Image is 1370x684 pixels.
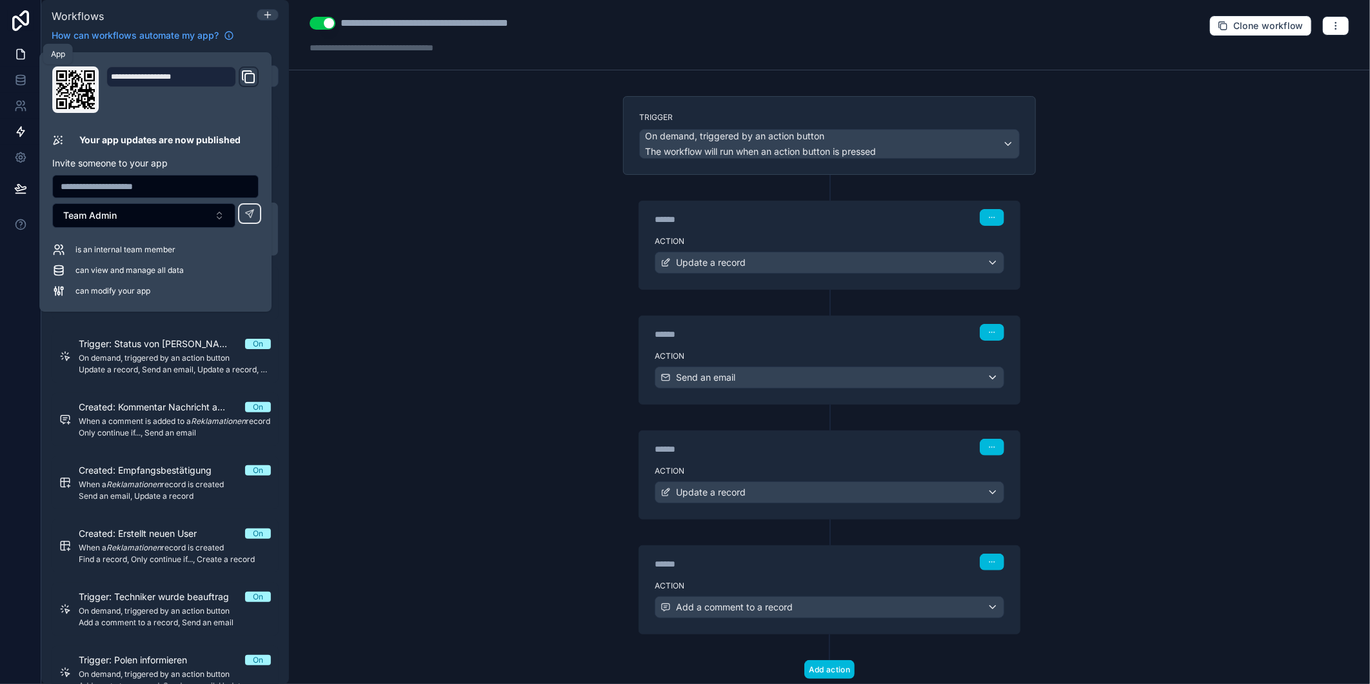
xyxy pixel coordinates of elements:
[655,351,1004,361] label: Action
[645,130,824,143] span: On demand, triggered by an action button
[655,481,1004,503] button: Update a record
[655,367,1004,388] button: Send an email
[52,10,104,23] span: Workflows
[804,660,855,679] button: Add action
[52,203,235,228] button: Select Button
[655,596,1004,618] button: Add a comment to a record
[676,371,735,384] span: Send an email
[655,581,1004,591] label: Action
[655,466,1004,476] label: Action
[639,112,1020,123] label: Trigger
[106,66,259,113] div: Domain and Custom Link
[676,486,746,499] span: Update a record
[1209,15,1312,36] button: Clone workflow
[645,146,876,157] span: The workflow will run when an action button is pressed
[52,29,219,42] span: How can workflows automate my app?
[75,286,150,296] span: can modify your app
[655,252,1004,274] button: Update a record
[51,49,65,59] div: App
[79,134,241,146] p: Your app updates are now published
[75,245,175,255] span: is an internal team member
[639,129,1020,159] button: On demand, triggered by an action buttonThe workflow will run when an action button is pressed
[46,29,239,42] a: How can workflows automate my app?
[1233,20,1304,32] span: Clone workflow
[52,157,259,170] p: Invite someone to your app
[655,236,1004,246] label: Action
[676,256,746,269] span: Update a record
[63,209,117,222] span: Team Admin
[676,601,793,614] span: Add a comment to a record
[75,265,184,276] span: can view and manage all data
